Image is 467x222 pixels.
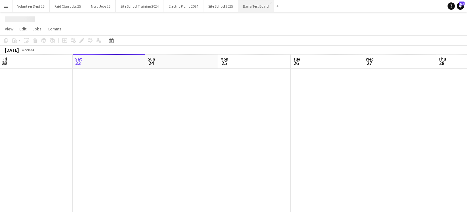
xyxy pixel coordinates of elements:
[220,56,228,62] span: Mon
[438,60,446,67] span: 28
[116,0,164,12] button: Site School Training 2024
[33,26,42,32] span: Jobs
[50,0,86,12] button: Paid Clan Jobs 25
[5,26,13,32] span: View
[438,56,446,62] span: Thu
[459,2,465,5] span: 114
[86,0,116,12] button: Nord Jobs 25
[48,26,61,32] span: Comms
[2,60,7,67] span: 22
[5,47,19,53] div: [DATE]
[19,26,26,32] span: Edit
[20,47,35,52] span: Week 34
[30,25,44,33] a: Jobs
[238,0,274,12] button: Barra Test Board
[366,56,374,62] span: Wed
[45,25,64,33] a: Comms
[365,60,374,67] span: 27
[75,56,82,62] span: Sat
[292,60,300,67] span: 26
[457,2,464,10] a: 114
[164,0,203,12] button: Electric Picnic 2024
[17,25,29,33] a: Edit
[2,25,16,33] a: View
[12,0,50,12] button: Volunteer Dept 25
[147,60,155,67] span: 24
[293,56,300,62] span: Tue
[148,56,155,62] span: Sun
[220,60,228,67] span: 25
[2,56,7,62] span: Fri
[203,0,238,12] button: Site School 2025
[74,60,82,67] span: 23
